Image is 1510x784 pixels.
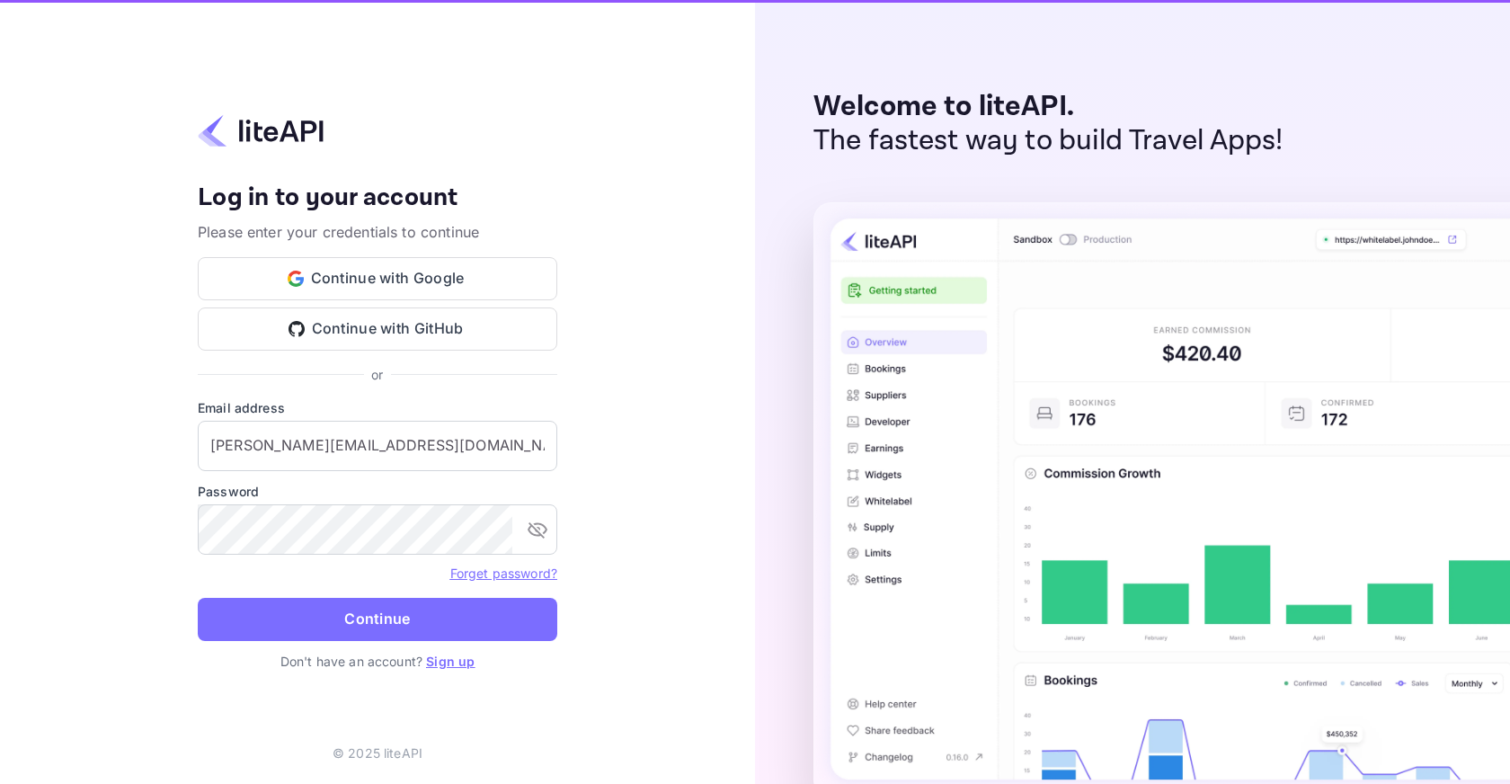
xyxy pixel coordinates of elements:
[198,421,557,471] input: Enter your email address
[198,183,557,214] h4: Log in to your account
[426,654,475,669] a: Sign up
[813,90,1283,124] p: Welcome to liteAPI.
[520,512,555,548] button: toggle password visibility
[371,365,383,384] p: or
[198,307,557,351] button: Continue with GitHub
[450,564,557,582] a: Forget password?
[198,221,557,243] p: Please enter your credentials to continue
[450,566,557,581] a: Forget password?
[198,398,557,417] label: Email address
[333,744,422,762] p: © 2025 liteAPI
[198,652,557,671] p: Don't have an account?
[198,482,557,501] label: Password
[198,113,324,148] img: liteapi
[198,257,557,300] button: Continue with Google
[198,598,557,641] button: Continue
[813,124,1283,158] p: The fastest way to build Travel Apps!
